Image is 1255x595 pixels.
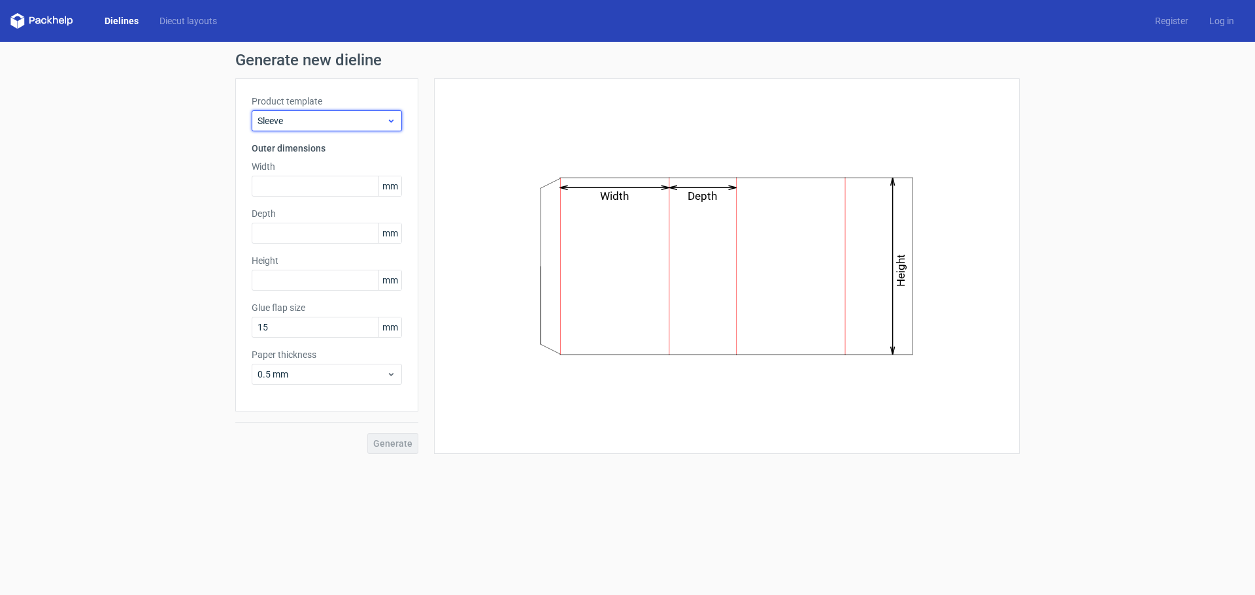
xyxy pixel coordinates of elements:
[258,114,386,127] span: Sleeve
[895,254,908,287] text: Height
[252,207,402,220] label: Depth
[94,14,149,27] a: Dielines
[252,254,402,267] label: Height
[688,189,718,202] text: Depth
[378,223,401,243] span: mm
[149,14,227,27] a: Diecut layouts
[252,160,402,173] label: Width
[378,270,401,290] span: mm
[258,368,386,381] span: 0.5 mm
[252,142,402,155] h3: Outer dimensions
[601,189,629,202] text: Width
[252,301,402,314] label: Glue flap size
[378,317,401,337] span: mm
[1199,14,1245,27] a: Log in
[235,52,1020,68] h1: Generate new dieline
[252,348,402,361] label: Paper thickness
[378,176,401,196] span: mm
[1145,14,1199,27] a: Register
[252,95,402,108] label: Product template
